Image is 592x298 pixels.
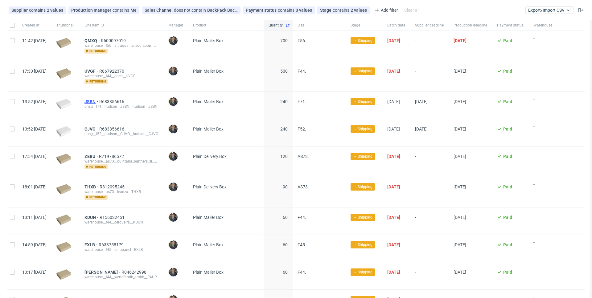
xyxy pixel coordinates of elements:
[84,127,99,131] span: CJVO
[503,99,512,104] span: Paid
[533,267,552,282] span: -
[168,23,183,28] span: Manager
[353,242,372,248] span: → Shipping
[415,127,428,131] span: [DATE]
[298,184,309,189] span: AS73.
[415,23,444,28] span: Supplier deadline
[351,23,377,28] span: Stage
[169,240,178,249] img: Maciej Sobola
[84,184,100,189] a: THXB
[454,23,487,28] span: Production deadline
[353,126,372,132] span: → Shipping
[283,184,288,189] span: 90
[283,242,288,247] span: 60
[415,154,444,169] span: -
[169,67,178,75] img: Maciej Sobola
[22,184,47,189] span: 18:01 [DATE]
[533,212,552,227] span: -
[169,268,178,276] img: Maciej Sobola
[415,215,444,227] span: -
[56,242,71,252] img: plain-eco.9b3ba858dad33fd82c36.png
[207,8,238,13] div: BackPack Back Market
[100,215,126,220] a: R156022451
[415,242,444,255] span: -
[22,127,47,131] span: 13:52 [DATE]
[84,242,99,247] a: EXLB
[503,184,512,189] span: Paid
[84,69,99,74] span: UVGF
[387,184,400,189] span: [DATE]
[533,240,552,255] span: -
[280,154,288,159] span: 120
[99,154,125,159] a: R719786572
[56,215,71,225] img: plain-eco.9b3ba858dad33fd82c36.png
[298,154,309,159] span: AS73.
[193,154,227,159] span: Plain Delivery Box
[372,5,399,15] div: Add filter
[193,184,227,189] span: Plain Delivery Box
[454,127,466,131] span: [DATE]
[298,270,306,275] span: F44.
[84,104,158,109] div: phsg__f71__hudson__JSBN__hudson__JSBN
[84,164,108,169] span: returning
[454,242,466,247] span: [DATE]
[169,152,178,161] img: Maciej Sobola
[503,215,512,220] span: Paid
[298,127,306,131] span: F52.
[193,38,224,43] span: Plain Mailer Box
[169,183,178,191] img: Maciej Sobola
[454,215,466,220] span: [DATE]
[280,69,288,74] span: 500
[84,275,158,280] div: warehouse__f44__wertefabrik_gmbh__RAUP
[454,270,466,275] span: [DATE]
[99,69,125,74] a: R867922370
[353,215,372,220] span: → Shipping
[84,159,158,164] div: warehouse__as73__quintana_partners_sl__ZEBU
[84,247,158,252] div: warehouse__f45__innopanel__EXLB
[99,242,125,247] a: R638758179
[56,126,71,137] img: plain-eco-white.f1cb12edca64b5eabf5f.png
[533,36,552,54] span: -
[84,270,121,275] span: [PERSON_NAME]
[283,270,288,275] span: 60
[353,68,372,74] span: → Shipping
[533,124,552,139] span: -
[503,69,512,74] span: Paid
[22,99,47,104] span: 13:52 [DATE]
[298,215,306,220] span: F44.
[503,127,512,131] span: Paid
[22,38,47,43] span: 11:42 [DATE]
[193,215,224,220] span: Plain Mailer Box
[298,23,341,28] span: Size
[84,79,108,84] span: returning
[193,270,224,275] span: Plain Mailer Box
[193,99,224,104] span: Plain Mailer Box
[99,99,125,104] a: R683856616
[84,189,158,194] div: warehouse__as73__leanza__THXB
[84,195,108,200] span: returning
[169,97,178,106] img: Maciej Sobola
[533,182,552,200] span: -
[84,43,158,48] div: warehouse__f56__altraqualita_soc_coop__QMXQ
[497,23,524,28] span: Payment status
[454,99,466,104] span: [DATE]
[503,154,512,159] span: Paid
[415,184,444,200] span: -
[454,154,466,159] span: [DATE]
[193,23,259,28] span: Product
[22,69,47,74] span: 17:30 [DATE]
[84,38,101,43] a: QMXQ
[387,270,400,275] span: [DATE]
[101,38,127,43] span: R600097019
[533,66,552,84] span: -
[298,38,306,43] span: F56.
[298,99,306,104] span: F71.
[22,270,47,275] span: 13:17 [DATE]
[121,270,148,275] a: R046242998
[84,99,99,104] a: JSBN
[353,38,372,43] span: → Shipping
[403,6,421,14] div: Clear all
